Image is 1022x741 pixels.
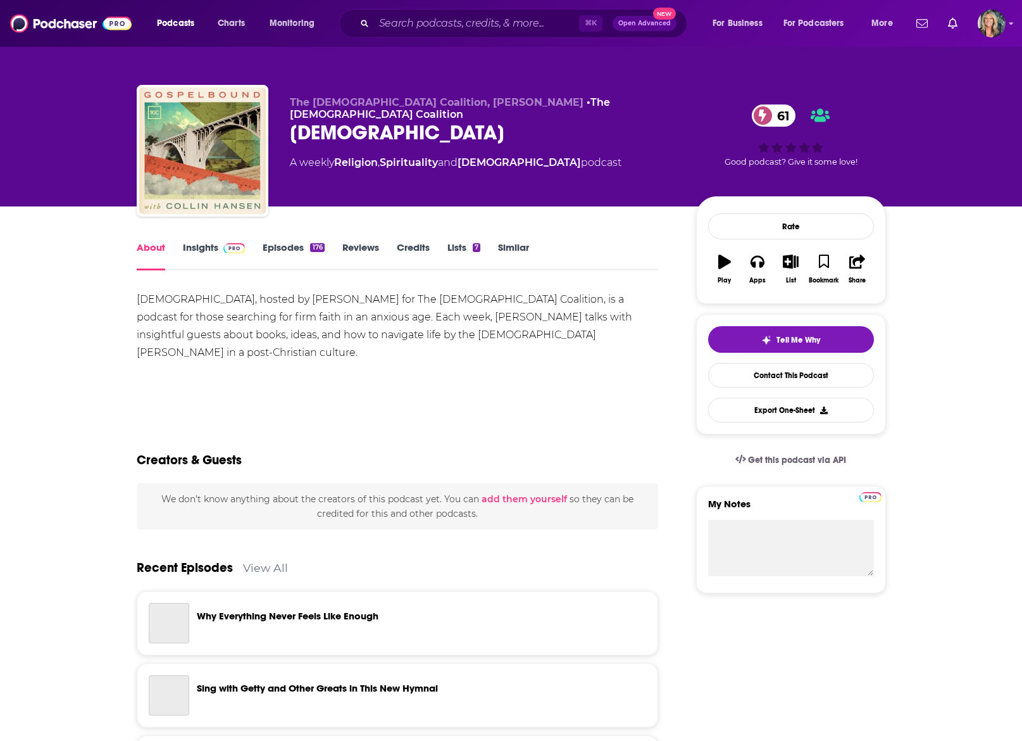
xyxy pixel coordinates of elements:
button: open menu [261,13,331,34]
a: Show notifications dropdown [911,13,933,34]
div: List [786,277,796,284]
a: Sing with Getty and Other Greats in This New Hymnal [149,675,189,716]
span: 61 [764,104,796,127]
div: [DEMOGRAPHIC_DATA], hosted by [PERSON_NAME] for The [DEMOGRAPHIC_DATA] Coalition, is a podcast fo... [137,291,659,362]
button: Apps [741,246,774,292]
img: Podchaser Pro [223,243,246,253]
div: Share [849,277,866,284]
label: My Notes [708,498,874,520]
img: Podchaser - Follow, Share and Rate Podcasts [10,11,132,35]
a: View All [243,561,288,574]
button: Export One-Sheet [708,398,874,422]
span: For Podcasters [783,15,844,32]
a: Why Everything Never Feels Like Enough [149,603,189,643]
span: Charts [218,15,245,32]
a: The [DEMOGRAPHIC_DATA] Coalition [290,96,610,120]
div: 176 [310,243,324,252]
a: Charts [209,13,252,34]
a: Reviews [342,241,379,270]
a: Similar [498,241,529,270]
a: Spirituality [380,156,438,168]
img: tell me why sparkle [761,335,771,345]
span: More [871,15,893,32]
span: New [653,8,676,20]
input: Search podcasts, credits, & more... [374,13,579,34]
span: Open Advanced [618,20,671,27]
a: Religion [334,156,378,168]
a: Why Everything Never Feels Like Enough [197,610,378,622]
div: A weekly podcast [290,155,621,170]
button: open menu [775,13,863,34]
div: Apps [749,277,766,284]
img: Gospelbound [139,87,266,214]
a: Show notifications dropdown [943,13,963,34]
span: Podcasts [157,15,194,32]
button: add them yourself [482,494,567,504]
a: About [137,241,165,270]
button: open menu [148,13,211,34]
div: Bookmark [809,277,838,284]
div: 61Good podcast? Give it some love! [696,96,886,175]
span: , [378,156,380,168]
span: Tell Me Why [776,335,820,345]
a: Episodes176 [263,241,324,270]
div: Search podcasts, credits, & more... [351,9,699,38]
button: Bookmark [807,246,840,292]
button: List [774,246,807,292]
button: tell me why sparkleTell Me Why [708,326,874,353]
a: Credits [397,241,430,270]
button: Show profile menu [978,9,1006,37]
img: User Profile [978,9,1006,37]
span: and [438,156,458,168]
a: [DEMOGRAPHIC_DATA] [458,156,581,168]
a: Get this podcast via API [725,445,857,476]
a: Sing with Getty and Other Greats in This New Hymnal [197,682,438,694]
div: 7 [473,243,480,252]
span: Logged in as lisa.beech [978,9,1006,37]
button: Share [840,246,873,292]
a: Recent Episodes [137,560,233,576]
span: The [DEMOGRAPHIC_DATA] Coalition, [PERSON_NAME] [290,96,583,108]
a: 61 [752,104,796,127]
span: Get this podcast via API [748,455,846,465]
span: Good podcast? Give it some love! [725,157,857,167]
button: Open AdvancedNew [613,16,676,31]
span: • [290,96,610,120]
a: Pro website [859,490,882,502]
button: open menu [863,13,909,34]
img: Podchaser Pro [859,492,882,502]
a: InsightsPodchaser Pro [183,241,246,270]
button: open menu [704,13,778,34]
span: For Business [713,15,763,32]
h2: Creators & Guests [137,452,242,468]
a: Lists7 [447,241,480,270]
button: Play [708,246,741,292]
div: Rate [708,213,874,239]
div: Play [718,277,731,284]
span: We don't know anything about the creators of this podcast yet . You can so they can be credited f... [161,493,633,519]
span: ⌘ K [579,15,602,32]
a: Contact This Podcast [708,363,874,388]
span: Monitoring [270,15,315,32]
